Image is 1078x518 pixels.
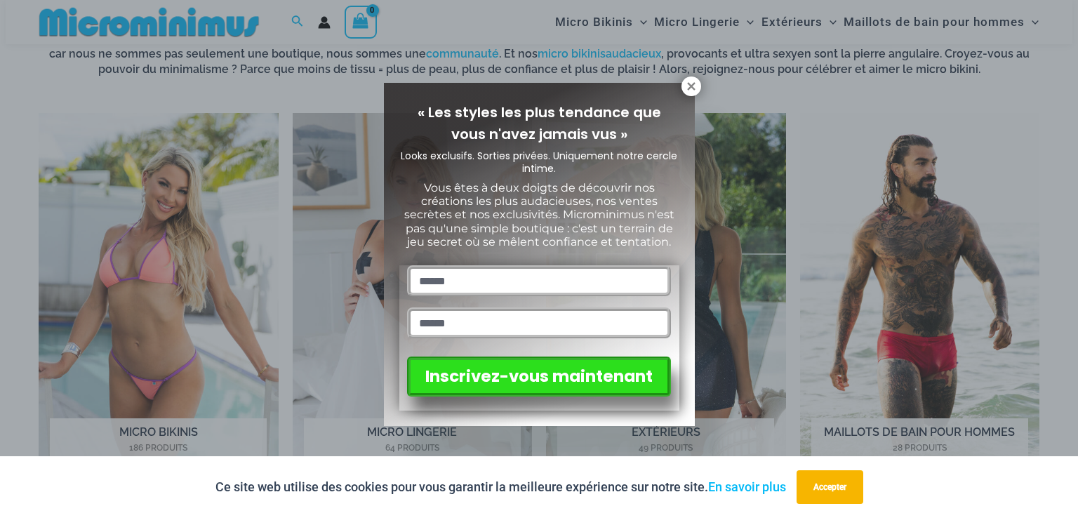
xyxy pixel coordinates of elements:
button: Inscrivez-vous maintenant [407,357,670,397]
font: Ce site web utilise des cookies pour vous garantir la meilleure expérience sur notre site. [215,479,708,494]
button: Accepter [797,470,863,504]
font: Inscrivez-vous maintenant [425,365,653,387]
font: « Les styles les plus tendance que vous n'avez jamais vus » [418,102,661,144]
button: Fermer [681,77,701,96]
font: Looks exclusifs. Sorties privées. Uniquement notre cercle intime. [401,149,677,175]
font: Accepter [813,482,846,492]
font: Vous êtes à deux doigts de découvrir nos créations les plus audacieuses, nos ventes secrètes et n... [404,181,674,248]
a: En savoir plus [708,479,786,494]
